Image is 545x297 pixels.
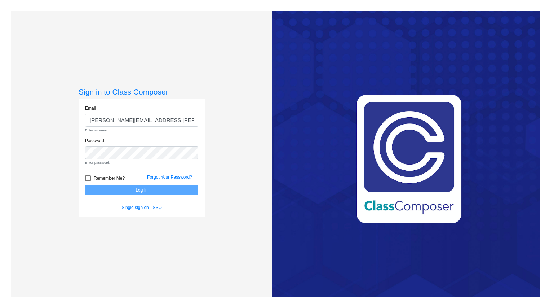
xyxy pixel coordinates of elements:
h3: Sign in to Class Composer [79,87,205,96]
a: Forgot Your Password? [147,175,192,180]
button: Log In [85,185,198,195]
label: Email [85,105,96,112]
span: Remember Me? [94,174,125,183]
small: Enter password. [85,160,198,165]
label: Password [85,137,104,144]
a: Single sign on - SSO [121,205,161,210]
small: Enter an email. [85,128,198,133]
